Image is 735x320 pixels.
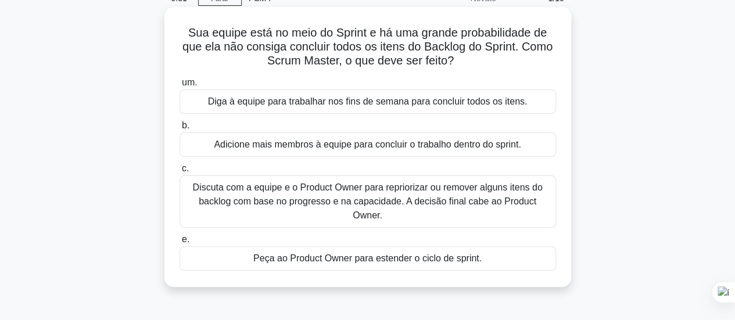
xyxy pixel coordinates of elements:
[192,182,542,220] font: Discuta com a equipe e o Product Owner para repriorizar ou remover alguns itens do backlog com ba...
[182,234,189,244] font: e.
[182,120,189,130] font: b.
[182,77,198,87] font: um.
[182,26,553,67] font: Sua equipe está no meio do Sprint e há uma grande probabilidade de que ela não consiga concluir t...
[182,163,189,173] font: c.
[214,139,521,149] font: Adicione mais membros à equipe para concluir o trabalho dentro do sprint.
[208,96,528,106] font: Diga à equipe para trabalhar nos fins de semana para concluir todos os itens.
[253,253,482,263] font: Peça ao Product Owner para estender o ciclo de sprint.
